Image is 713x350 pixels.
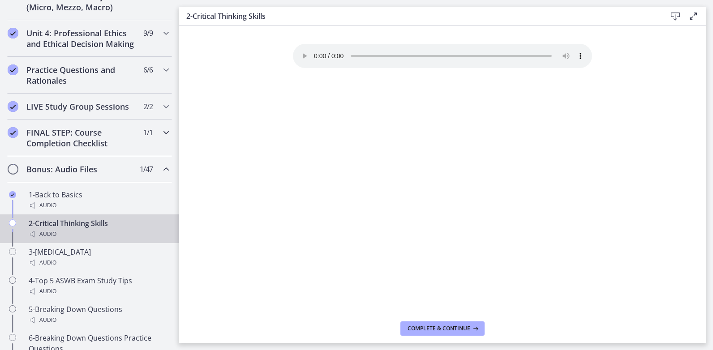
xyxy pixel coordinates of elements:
[29,286,168,297] div: Audio
[29,189,168,211] div: 1-Back to Basics
[143,28,153,38] span: 9 / 9
[26,164,136,175] h2: Bonus: Audio Files
[8,28,18,38] i: Completed
[140,164,153,175] span: 1 / 47
[8,127,18,138] i: Completed
[400,321,485,336] button: Complete & continue
[8,101,18,112] i: Completed
[9,191,16,198] i: Completed
[186,11,652,21] h3: 2-Critical Thinking Skills
[143,101,153,112] span: 2 / 2
[29,304,168,325] div: 5-Breaking Down Questions
[29,229,168,239] div: Audio
[29,247,168,268] div: 3-[MEDICAL_DATA]
[29,275,168,297] div: 4-Top 5 ASWB Exam Study Tips
[29,315,168,325] div: Audio
[26,101,136,112] h2: LIVE Study Group Sessions
[29,200,168,211] div: Audio
[26,64,136,86] h2: Practice Questions and Rationales
[26,28,136,49] h2: Unit 4: Professional Ethics and Ethical Decision Making
[408,325,470,332] span: Complete & continue
[8,64,18,75] i: Completed
[143,127,153,138] span: 1 / 1
[26,127,136,149] h2: FINAL STEP: Course Completion Checklist
[143,64,153,75] span: 6 / 6
[29,257,168,268] div: Audio
[29,218,168,239] div: 2-Critical Thinking Skills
